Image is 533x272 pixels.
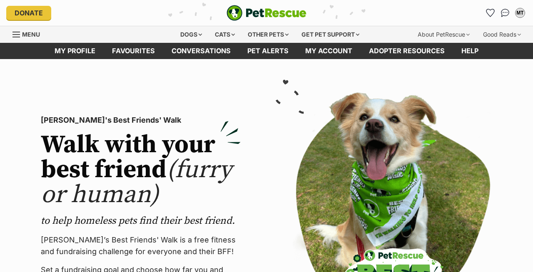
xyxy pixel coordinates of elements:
[477,26,527,43] div: Good Reads
[12,26,46,41] a: Menu
[501,9,510,17] img: chat-41dd97257d64d25036548639549fe6c8038ab92f7586957e7f3b1b290dea8141.svg
[41,234,241,257] p: [PERSON_NAME]’s Best Friends' Walk is a free fitness and fundraising challenge for everyone and t...
[239,43,297,59] a: Pet alerts
[483,6,497,20] a: Favourites
[209,26,241,43] div: Cats
[163,43,239,59] a: conversations
[41,214,241,227] p: to help homeless pets find their best friend.
[242,26,294,43] div: Other pets
[6,6,51,20] a: Donate
[453,43,487,59] a: Help
[227,5,306,21] a: PetRescue
[46,43,104,59] a: My profile
[41,114,241,126] p: [PERSON_NAME]'s Best Friends' Walk
[22,31,40,38] span: Menu
[361,43,453,59] a: Adopter resources
[174,26,208,43] div: Dogs
[296,26,365,43] div: Get pet support
[41,154,232,210] span: (furry or human)
[297,43,361,59] a: My account
[513,6,527,20] button: My account
[227,5,306,21] img: logo-e224e6f780fb5917bec1dbf3a21bbac754714ae5b6737aabdf751b685950b380.svg
[483,6,527,20] ul: Account quick links
[41,133,241,208] h2: Walk with your best friend
[104,43,163,59] a: Favourites
[516,9,524,17] div: MT
[498,6,512,20] a: Conversations
[412,26,476,43] div: About PetRescue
